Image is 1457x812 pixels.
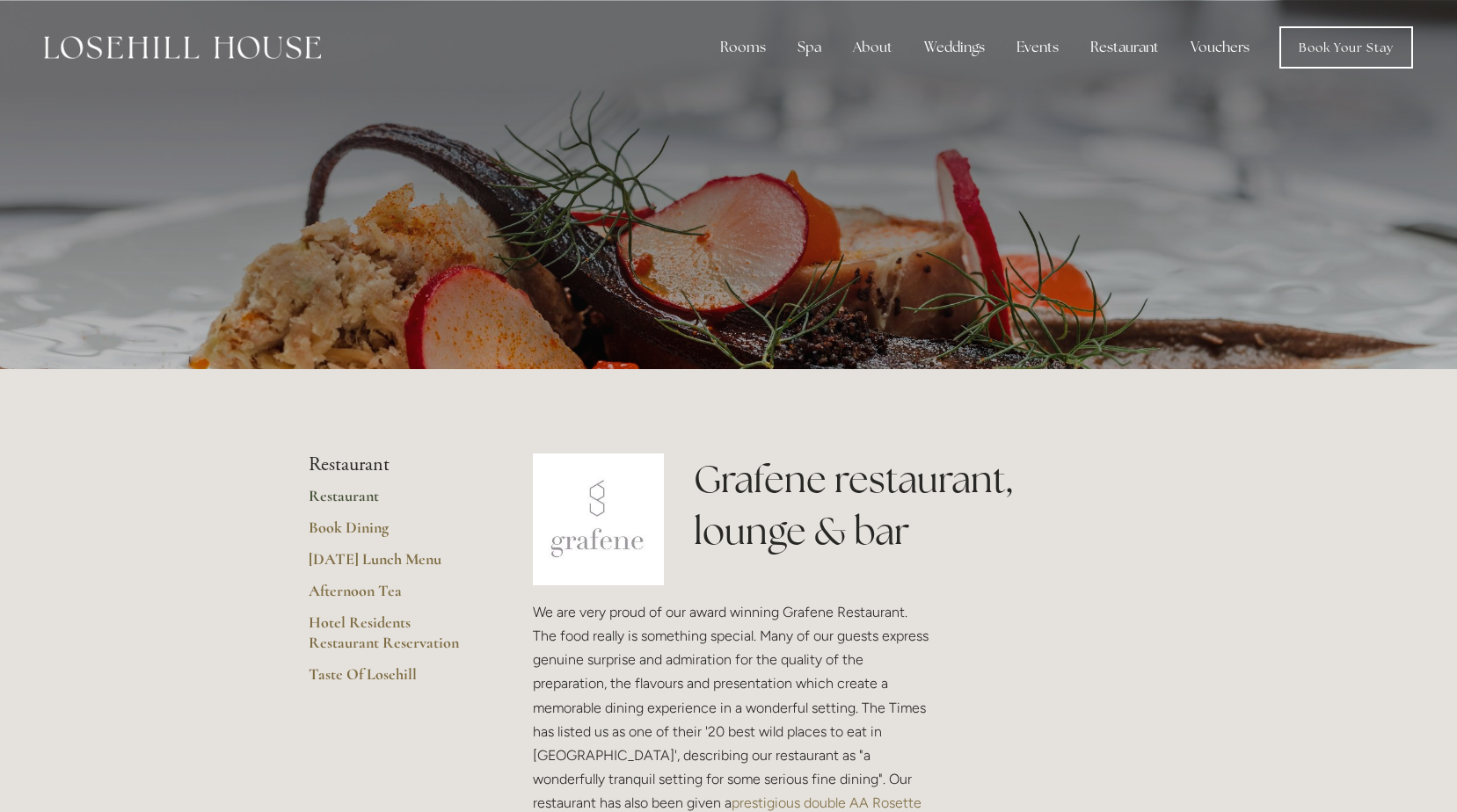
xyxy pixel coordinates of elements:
div: Rooms [706,30,780,65]
a: Hotel Residents Restaurant Reservation [309,613,477,664]
img: grafene.jpg [533,453,665,585]
a: Vouchers [1177,30,1264,65]
li: Restaurant [309,453,477,476]
a: Book Dining [309,518,477,549]
a: Book Your Stay [1279,26,1413,69]
a: [DATE] Lunch Menu [309,549,477,581]
a: Afternoon Tea [309,581,477,613]
h1: Grafene restaurant, lounge & bar [694,453,1148,557]
div: Weddings [910,30,999,65]
div: Restaurant [1076,30,1173,65]
div: About [839,30,907,65]
a: Taste Of Losehill [309,664,477,696]
img: Losehill House [44,36,321,59]
a: Restaurant [309,486,477,518]
div: Spa [783,30,835,65]
div: Events [1002,30,1073,65]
